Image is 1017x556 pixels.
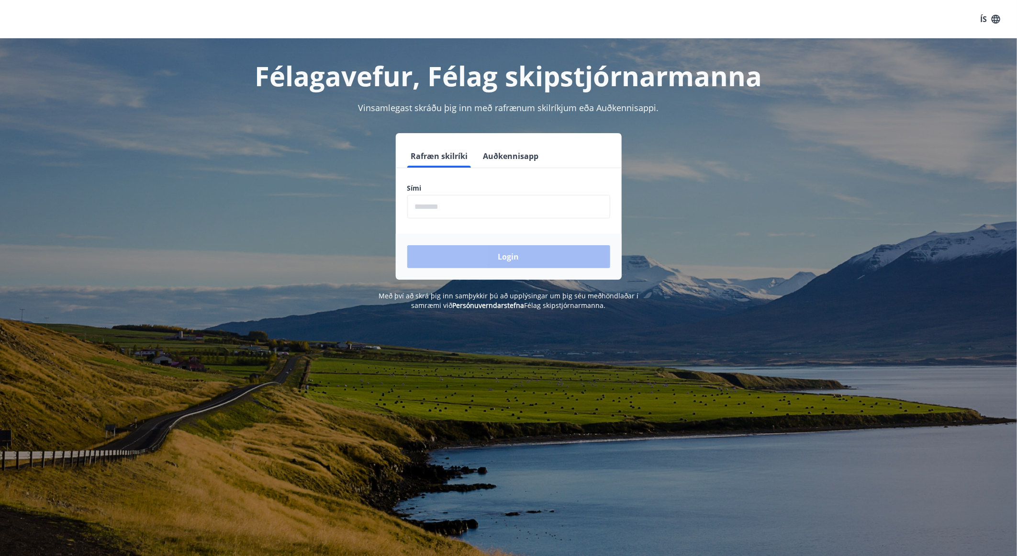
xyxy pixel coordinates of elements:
[379,291,638,310] span: Með því að skrá þig inn samþykkir þú að upplýsingar um þig séu meðhöndlaðar í samræmi við Félag s...
[358,102,659,113] span: Vinsamlegast skráðu þig inn með rafrænum skilríkjum eða Auðkennisappi.
[480,145,543,168] button: Auðkennisapp
[176,57,842,94] h1: Félagavefur, Félag skipstjórnarmanna
[453,301,525,310] a: Persónuverndarstefna
[975,11,1006,28] button: ÍS
[407,183,610,193] label: Sími
[407,145,472,168] button: Rafræn skilríki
